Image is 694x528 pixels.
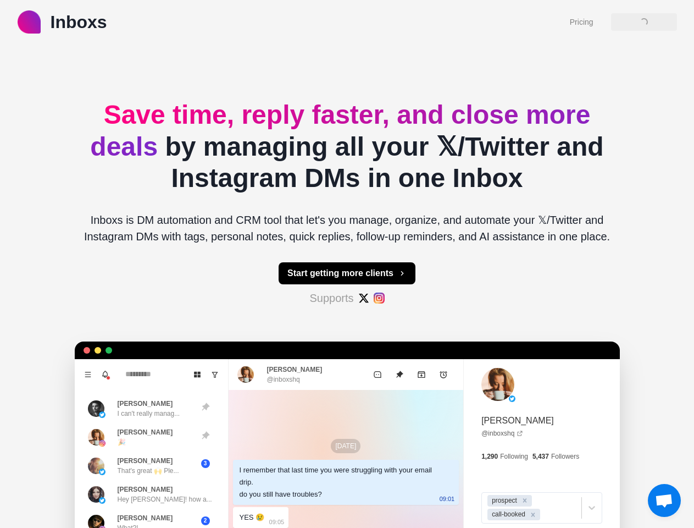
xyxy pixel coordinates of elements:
div: prospect [488,495,519,507]
img: picture [481,368,514,401]
div: I remember that last time you were struggling with your email drip. do you still have troubles? [240,464,435,501]
a: Pricing [570,16,593,28]
div: Open chat [648,484,681,517]
img: picture [99,411,106,418]
img: picture [509,395,515,402]
p: Followers [551,452,579,461]
p: Inboxs is DM automation and CRM tool that let's you manage, organize, and automate your 𝕏/Twitter... [75,212,620,245]
img: picture [88,429,104,446]
img: picture [88,400,104,417]
p: [PERSON_NAME] [481,414,554,427]
button: Menu [79,366,97,383]
img: picture [99,440,106,447]
div: YES 😢 [240,512,265,524]
a: @inboxshq [481,428,523,438]
p: Following [500,452,528,461]
img: picture [88,458,104,474]
a: logoInboxs [18,9,107,35]
p: Supports [309,290,353,306]
p: Hey [PERSON_NAME]! how a... [118,494,212,504]
h2: by managing all your 𝕏/Twitter and Instagram DMs in one Inbox [75,99,620,194]
button: Unpin [388,364,410,386]
p: [PERSON_NAME] [118,427,173,437]
img: picture [99,469,106,475]
p: @inboxshq [267,375,300,384]
img: picture [237,366,254,383]
p: [PERSON_NAME] [118,456,173,466]
p: [PERSON_NAME] [118,513,173,523]
button: Start getting more clients [279,262,415,284]
span: Save time, reply faster, and close more deals [90,100,590,161]
div: Remove call-booked [527,509,539,520]
p: 1,290 [481,452,498,461]
button: Mark as unread [367,364,388,386]
p: I can't really manag... [118,409,180,419]
img: picture [99,497,106,504]
button: Archive [410,364,432,386]
p: 09:01 [440,493,455,505]
p: That's great 🙌 Ple... [118,466,179,476]
img: # [374,293,385,304]
p: 🎉 [118,437,126,447]
span: 3 [201,459,210,468]
img: # [358,293,369,304]
button: Notifications [97,366,114,383]
div: Remove prospect [519,495,531,507]
button: Show unread conversations [206,366,224,383]
p: 5,437 [532,452,549,461]
p: 09:05 [269,516,285,528]
img: picture [88,486,104,503]
img: logo [18,10,41,34]
div: call-booked [488,509,527,520]
button: Add reminder [432,364,454,386]
span: 2 [201,516,210,525]
p: Inboxs [51,9,107,35]
p: [PERSON_NAME] [118,399,173,409]
p: [PERSON_NAME] [118,485,173,494]
p: [PERSON_NAME] [267,365,323,375]
p: [DATE] [331,439,360,453]
button: Board View [188,366,206,383]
